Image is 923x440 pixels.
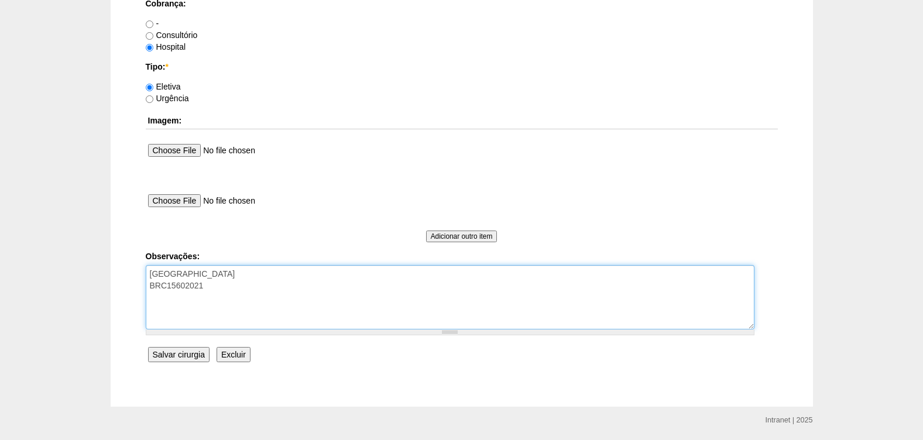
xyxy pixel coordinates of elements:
[146,112,778,129] th: Imagem:
[146,82,181,91] label: Eletiva
[426,231,497,242] input: Adicionar outro item
[217,347,251,362] input: Excluir
[146,19,159,28] label: -
[766,414,813,426] div: Intranet | 2025
[148,347,210,362] input: Salvar cirurgia
[146,20,153,28] input: -
[146,95,153,103] input: Urgência
[146,94,189,103] label: Urgência
[165,62,168,71] span: Este campo é obrigatório.
[146,61,778,73] label: Tipo:
[146,250,778,262] label: Observações:
[146,84,153,91] input: Eletiva
[146,32,153,40] input: Consultório
[146,42,186,51] label: Hospital
[146,44,153,51] input: Hospital
[146,30,198,40] label: Consultório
